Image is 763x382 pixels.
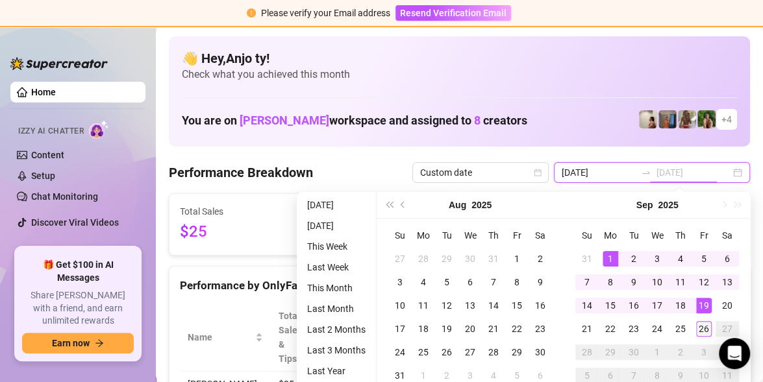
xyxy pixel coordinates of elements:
div: 7 [486,274,501,290]
div: 12 [439,298,455,313]
div: 20 [719,298,735,313]
td: 2025-08-13 [458,294,482,317]
div: 22 [603,321,618,337]
span: Share [PERSON_NAME] with a friend, and earn unlimited rewards [22,289,134,328]
li: Last Month [302,301,371,316]
div: Please verify your Email address [261,6,390,20]
td: 2025-08-16 [529,294,552,317]
td: 2025-09-23 [622,317,645,340]
img: Nathaniel [678,110,696,128]
td: 2025-08-31 [575,247,599,270]
td: 2025-08-22 [505,317,529,340]
div: 2 [673,344,688,360]
img: Ralphy [639,110,657,128]
li: Last Week [302,259,371,275]
td: 2025-09-20 [716,294,739,317]
span: 8 [474,113,481,127]
td: 2025-09-24 [645,317,669,340]
input: Start date [562,165,636,180]
div: 18 [416,321,431,337]
div: 24 [649,321,665,337]
td: 2025-09-08 [599,270,622,294]
td: 2025-08-07 [482,270,505,294]
td: 2025-09-10 [645,270,669,294]
span: Izzy AI Chatter [18,125,84,137]
td: 2025-08-12 [435,294,458,317]
div: 31 [579,251,595,267]
td: 2025-08-09 [529,270,552,294]
div: 25 [416,344,431,360]
th: Su [388,224,412,247]
td: 2025-07-30 [458,247,482,270]
div: 14 [579,298,595,313]
td: 2025-09-29 [599,340,622,364]
td: 2025-09-01 [599,247,622,270]
td: 2025-07-29 [435,247,458,270]
span: Name [188,330,253,344]
th: Sa [716,224,739,247]
div: 30 [626,344,642,360]
div: 31 [486,251,501,267]
a: Home [31,87,56,97]
td: 2025-08-02 [529,247,552,270]
td: 2025-10-03 [692,340,716,364]
div: 11 [416,298,431,313]
th: Total Sales & Tips [271,304,322,372]
th: We [645,224,669,247]
div: 5 [696,251,712,267]
th: Su [575,224,599,247]
th: Fr [505,224,529,247]
img: AI Chatter [89,120,109,139]
div: 16 [626,298,642,313]
span: Total Sales & Tips [279,309,304,366]
div: 29 [439,251,455,267]
span: Total Sales [180,204,295,219]
span: swap-right [641,167,651,178]
button: Choose a month [449,192,466,218]
td: 2025-08-25 [412,340,435,364]
span: calendar [534,169,542,176]
span: Resend Verification Email [400,8,507,18]
td: 2025-08-01 [505,247,529,270]
button: Earn nowarrow-right [22,333,134,353]
td: 2025-09-26 [692,317,716,340]
td: 2025-09-17 [645,294,669,317]
td: 2025-09-05 [692,247,716,270]
th: Mo [599,224,622,247]
div: 21 [579,321,595,337]
td: 2025-08-27 [458,340,482,364]
td: 2025-09-18 [669,294,692,317]
li: [DATE] [302,197,371,213]
td: 2025-08-14 [482,294,505,317]
button: Previous month (PageUp) [396,192,410,218]
div: 22 [509,321,525,337]
a: Setup [31,171,55,181]
td: 2025-09-21 [575,317,599,340]
div: 28 [486,344,501,360]
a: Discover Viral Videos [31,217,119,228]
td: 2025-07-31 [482,247,505,270]
div: 19 [696,298,712,313]
div: 6 [719,251,735,267]
td: 2025-09-06 [716,247,739,270]
div: 3 [649,251,665,267]
td: 2025-08-30 [529,340,552,364]
th: Name [180,304,271,372]
div: 24 [392,344,408,360]
div: Performance by OnlyFans Creator [180,277,542,294]
td: 2025-08-08 [505,270,529,294]
td: 2025-08-28 [482,340,505,364]
div: 3 [696,344,712,360]
td: 2025-08-23 [529,317,552,340]
div: 10 [649,274,665,290]
td: 2025-08-17 [388,317,412,340]
div: 9 [532,274,548,290]
td: 2025-09-27 [716,317,739,340]
td: 2025-08-10 [388,294,412,317]
div: 27 [392,251,408,267]
td: 2025-09-15 [599,294,622,317]
div: 8 [603,274,618,290]
td: 2025-10-01 [645,340,669,364]
h1: You are on workspace and assigned to creators [182,113,527,128]
div: 21 [486,321,501,337]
